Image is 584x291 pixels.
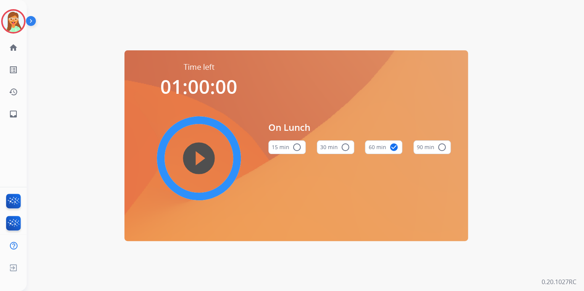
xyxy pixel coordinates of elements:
button: 90 min [413,140,451,154]
span: 01:00:00 [160,74,237,100]
mat-icon: list_alt [9,65,18,74]
mat-icon: radio_button_unchecked [437,143,447,152]
p: 0.20.1027RC [542,277,576,286]
mat-icon: history [9,87,18,96]
mat-icon: inbox [9,109,18,119]
mat-icon: radio_button_unchecked [341,143,350,152]
img: avatar [3,11,24,32]
span: Time left [184,62,215,72]
mat-icon: play_circle_filled [194,154,203,163]
span: On Lunch [268,121,451,134]
mat-icon: home [9,43,18,52]
button: 30 min [317,140,354,154]
mat-icon: check_circle [389,143,398,152]
mat-icon: radio_button_unchecked [292,143,302,152]
button: 60 min [365,140,402,154]
button: 15 min [268,140,306,154]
